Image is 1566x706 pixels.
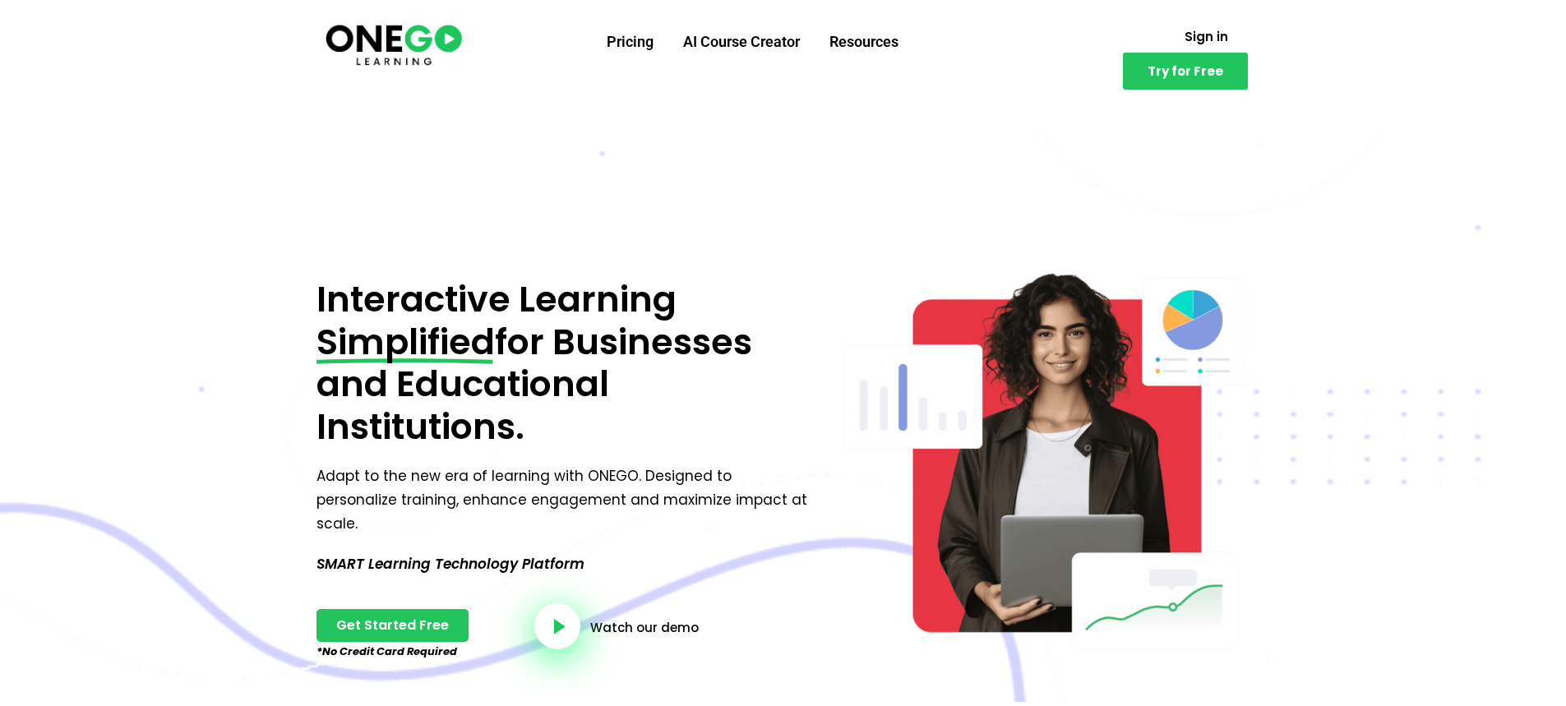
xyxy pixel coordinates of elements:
span: Interactive Learning [316,275,677,324]
p: Adapt to the new era of learning with ONEGO. Designed to personalize training, enhance engagement... [316,464,814,536]
span: Sign in [1185,30,1228,43]
a: Watch our demo [590,621,699,634]
span: for Businesses and Educational Institutions. [316,317,752,451]
a: Try for Free [1123,53,1248,90]
a: Pricing [592,21,668,63]
a: Get Started Free [316,609,469,642]
span: Try for Free [1148,65,1223,77]
span: Get Started Free [336,619,449,632]
span: Simplified [316,321,495,364]
p: SMART Learning Technology Platform [316,552,814,576]
a: Resources [815,21,913,63]
a: AI Course Creator [668,21,815,63]
a: Sign in [1165,21,1248,53]
em: *No Credit Card Required [316,644,457,659]
a: video-button [534,603,580,649]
